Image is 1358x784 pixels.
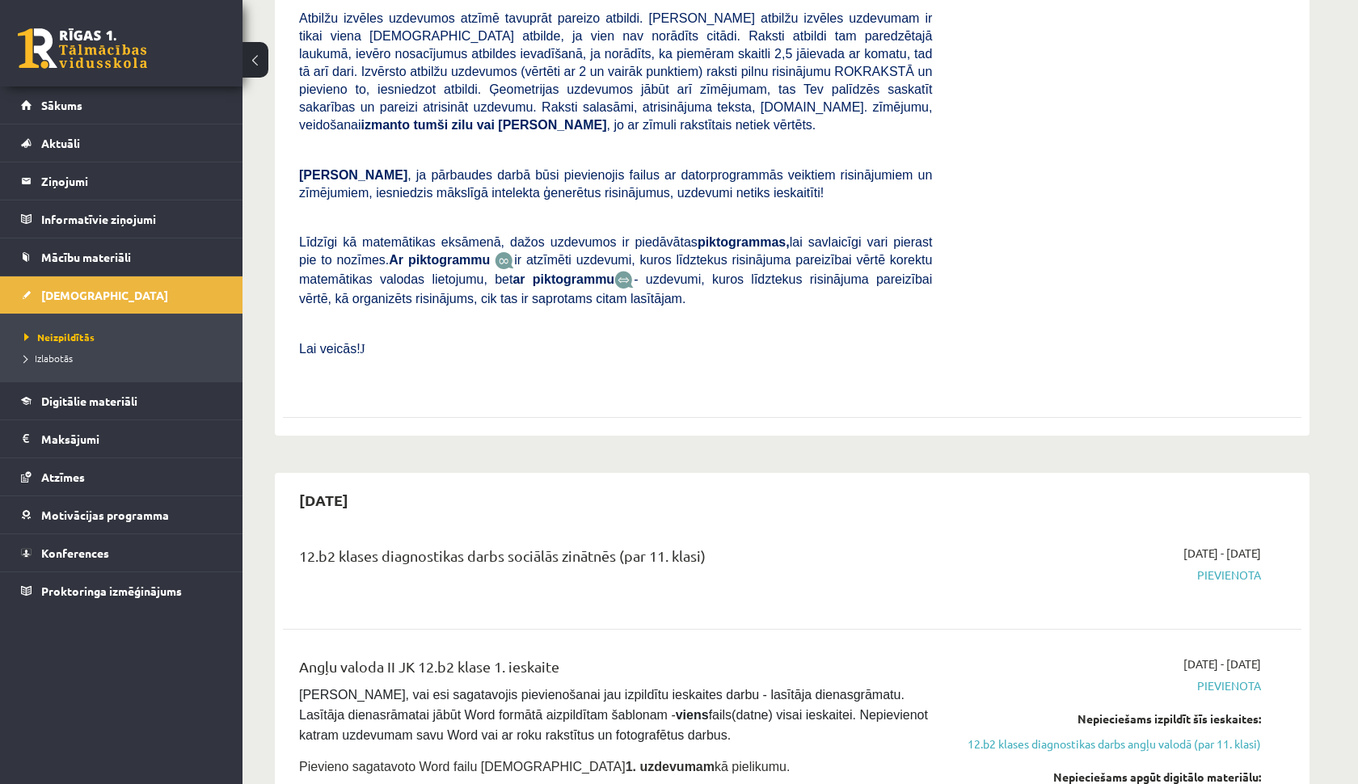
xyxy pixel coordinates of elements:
strong: 1. uzdevumam [626,760,715,773]
a: Motivācijas programma [21,496,222,533]
a: Rīgas 1. Tālmācības vidusskola [18,28,147,69]
span: Pievienota [956,567,1261,584]
span: Sākums [41,98,82,112]
span: J [361,342,365,356]
div: 12.b2 klases diagnostikas darbs sociālās zinātnēs (par 11. klasi) [299,545,932,575]
a: Digitālie materiāli [21,382,222,419]
span: ir atzīmēti uzdevumi, kuros līdztekus risinājuma pareizībai vērtē korektu matemātikas valodas lie... [299,253,932,286]
span: Neizpildītās [24,331,95,344]
b: tumši zilu vai [PERSON_NAME] [413,118,606,132]
span: Aktuāli [41,136,80,150]
b: izmanto [361,118,410,132]
span: Izlabotās [24,352,73,365]
span: Mācību materiāli [41,250,131,264]
b: ar piktogrammu [512,272,614,286]
a: Maksājumi [21,420,222,457]
legend: Informatīvie ziņojumi [41,200,222,238]
a: Proktoringa izmēģinājums [21,572,222,609]
span: Proktoringa izmēģinājums [41,584,182,598]
a: Ziņojumi [21,162,222,200]
span: Pievieno sagatavoto Word failu [DEMOGRAPHIC_DATA] kā pielikumu. [299,760,790,773]
a: Konferences [21,534,222,571]
span: Konferences [41,546,109,560]
a: Izlabotās [24,351,226,365]
b: piktogrammas, [698,235,790,249]
a: Sākums [21,86,222,124]
a: Informatīvie ziņojumi [21,200,222,238]
legend: Maksājumi [41,420,222,457]
legend: Ziņojumi [41,162,222,200]
a: [DEMOGRAPHIC_DATA] [21,276,222,314]
span: , ja pārbaudes darbā būsi pievienojis failus ar datorprogrammās veiktiem risinājumiem un zīmējumi... [299,168,932,200]
span: Lai veicās! [299,342,361,356]
h2: [DATE] [283,481,365,519]
span: [DATE] - [DATE] [1183,545,1261,562]
span: [PERSON_NAME], vai esi sagatavojis pievienošanai jau izpildītu ieskaites darbu - lasītāja dienasg... [299,688,931,742]
a: Aktuāli [21,124,222,162]
div: Nepieciešams izpildīt šīs ieskaites: [956,710,1261,727]
span: [PERSON_NAME] [299,168,407,182]
span: Līdzīgi kā matemātikas eksāmenā, dažos uzdevumos ir piedāvātas lai savlaicīgi vari pierast pie to... [299,235,932,267]
span: Motivācijas programma [41,508,169,522]
img: wKvN42sLe3LLwAAAABJRU5ErkJggg== [614,271,634,289]
span: [DATE] - [DATE] [1183,655,1261,672]
a: Atzīmes [21,458,222,495]
div: Angļu valoda II JK 12.b2 klase 1. ieskaite [299,655,932,685]
a: 12.b2 klases diagnostikas darbs angļu valodā (par 11. klasi) [956,736,1261,752]
a: Mācību materiāli [21,238,222,276]
span: Atzīmes [41,470,85,484]
a: Neizpildītās [24,330,226,344]
b: Ar piktogrammu [389,253,490,267]
span: Atbilžu izvēles uzdevumos atzīmē tavuprāt pareizo atbildi. [PERSON_NAME] atbilžu izvēles uzdevuma... [299,11,932,132]
span: Digitālie materiāli [41,394,137,408]
span: [DEMOGRAPHIC_DATA] [41,288,168,302]
strong: viens [676,708,709,722]
span: Pievienota [956,677,1261,694]
img: JfuEzvunn4EvwAAAAASUVORK5CYII= [495,251,514,270]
